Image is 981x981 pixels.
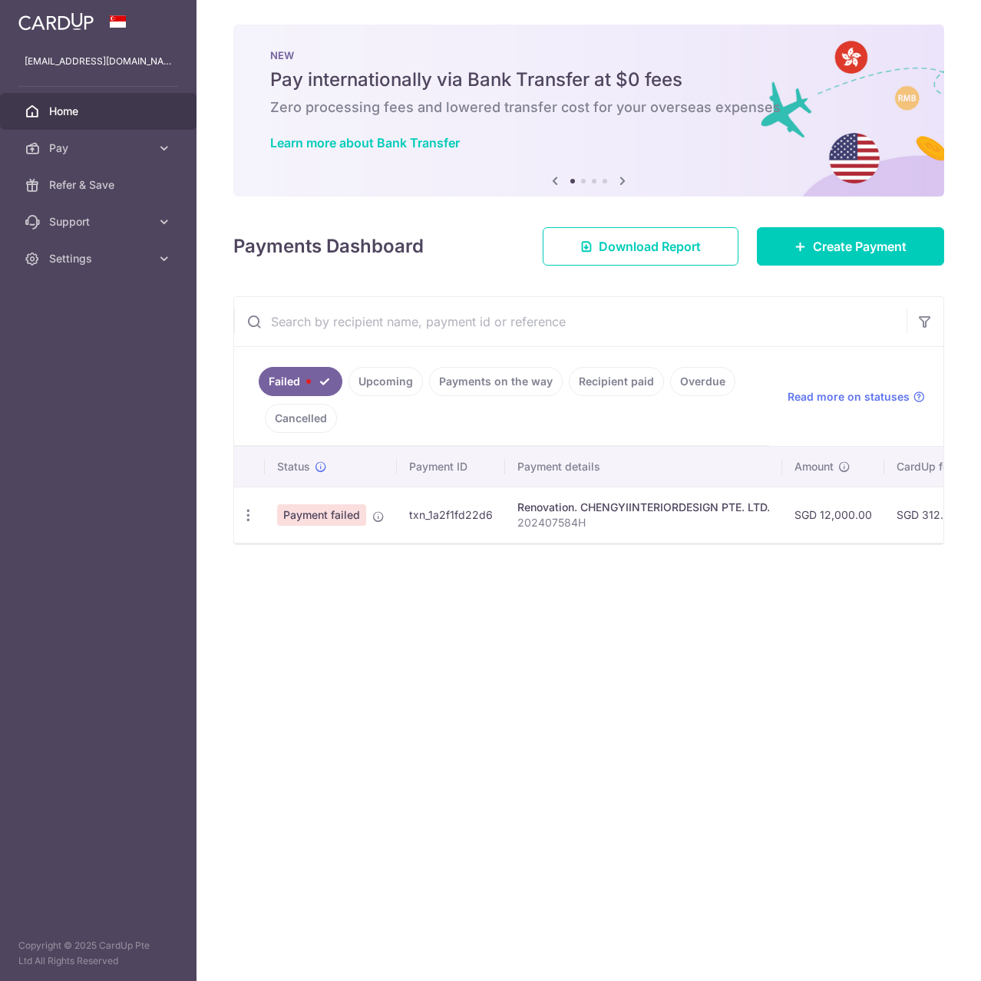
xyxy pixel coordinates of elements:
span: Amount [794,459,834,474]
img: CardUp [18,12,94,31]
a: Overdue [670,367,735,396]
span: Create Payment [813,237,907,256]
p: [EMAIL_ADDRESS][DOMAIN_NAME] [25,54,172,69]
span: Home [49,104,150,119]
a: Create Payment [757,227,944,266]
h4: Payments Dashboard [233,233,424,260]
input: Search by recipient name, payment id or reference [234,297,907,346]
th: Payment ID [397,447,505,487]
span: CardUp fee [897,459,955,474]
span: Refer & Save [49,177,150,193]
h6: Zero processing fees and lowered transfer cost for your overseas expenses [270,98,907,117]
a: Payments on the way [429,367,563,396]
a: Cancelled [265,404,337,433]
span: Download Report [599,237,701,256]
h5: Pay internationally via Bank Transfer at $0 fees [270,68,907,92]
a: Read more on statuses [788,389,925,405]
span: Support [49,214,150,230]
a: Recipient paid [569,367,664,396]
p: NEW [270,49,907,61]
a: Upcoming [348,367,423,396]
p: 202407584H [517,515,770,530]
div: Renovation. CHENGYIINTERIORDESIGN PTE. LTD. [517,500,770,515]
span: Read more on statuses [788,389,910,405]
span: Settings [49,251,150,266]
a: Learn more about Bank Transfer [270,135,460,150]
img: Bank transfer banner [233,25,944,197]
a: Download Report [543,227,738,266]
span: Status [277,459,310,474]
td: SGD 12,000.00 [782,487,884,543]
span: Pay [49,140,150,156]
td: txn_1a2f1fd22d6 [397,487,505,543]
th: Payment details [505,447,782,487]
span: Payment failed [277,504,366,526]
a: Failed [259,367,342,396]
